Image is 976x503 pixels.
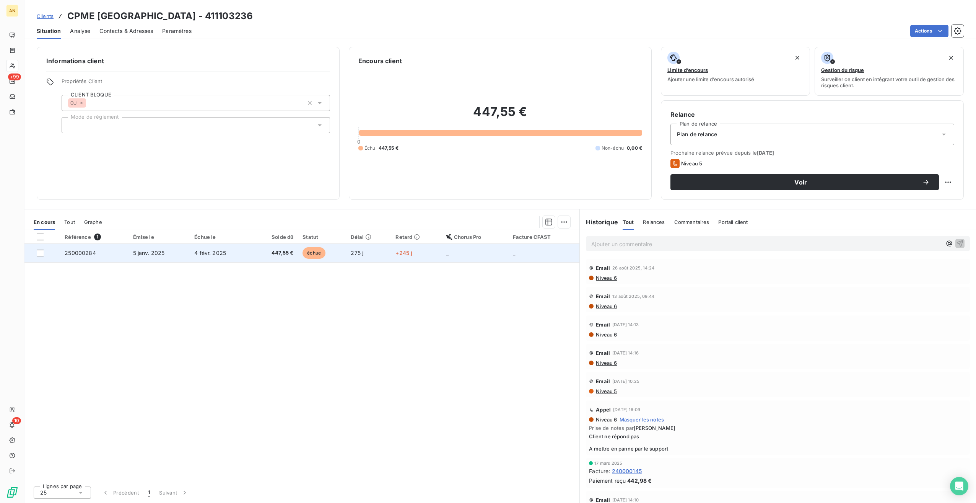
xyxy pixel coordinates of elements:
[634,425,675,431] span: [PERSON_NAME]
[643,219,665,225] span: Relances
[303,247,325,259] span: échue
[950,477,968,495] div: Open Intercom Messenger
[596,407,611,413] span: Appel
[194,250,226,256] span: 4 févr. 2025
[256,249,293,257] span: 447,55 €
[358,56,402,65] h6: Encours client
[596,265,610,271] span: Email
[595,388,617,394] span: Niveau 5
[364,145,376,152] span: Échu
[395,250,412,256] span: +245 j
[37,12,54,20] a: Clients
[12,417,21,424] span: 10
[757,150,774,156] span: [DATE]
[70,27,90,35] span: Analyse
[596,322,610,328] span: Email
[580,217,618,227] h6: Historique
[670,110,954,119] h6: Relance
[596,497,610,503] span: Email
[627,145,642,152] span: 0,00 €
[256,234,293,240] div: Solde dû
[821,76,957,88] span: Surveiller ce client en intégrant votre outil de gestion des risques client.
[613,407,640,412] span: [DATE] 16:09
[589,433,967,452] span: Client ne répond pas A mettre en panne par le support
[595,303,617,309] span: Niveau 6
[99,27,153,35] span: Contacts & Adresses
[595,275,617,281] span: Niveau 6
[670,174,939,190] button: Voir
[65,234,124,240] div: Référence
[65,250,96,256] span: 250000284
[6,486,18,498] img: Logo LeanPay
[612,294,654,299] span: 13 août 2025, 09:44
[395,234,437,240] div: Retard
[674,219,709,225] span: Commentaires
[513,250,515,256] span: _
[661,47,810,96] button: Limite d’encoursAjouter une limite d’encours autorisé
[37,13,54,19] span: Clients
[681,160,702,167] span: Niveau 5
[194,234,247,240] div: Échue le
[595,360,617,366] span: Niveau 6
[6,5,18,17] div: AN
[612,351,639,355] span: [DATE] 14:16
[596,293,610,299] span: Email
[602,145,624,152] span: Non-échu
[155,485,193,501] button: Suivant
[612,266,654,270] span: 26 août 2025, 14:24
[589,467,610,475] span: Facture :
[133,250,165,256] span: 5 janv. 2025
[667,67,708,73] span: Limite d’encours
[303,234,342,240] div: Statut
[670,150,954,156] span: Prochaine relance prévue depuis le
[910,25,948,37] button: Actions
[357,139,360,145] span: 0
[680,179,922,185] span: Voir
[351,234,386,240] div: Délai
[513,234,575,240] div: Facture CFAST
[623,219,634,225] span: Tout
[34,219,55,225] span: En cours
[133,234,185,240] div: Émise le
[46,56,330,65] h6: Informations client
[446,234,504,240] div: Chorus Pro
[97,485,143,501] button: Précédent
[143,485,155,501] button: 1
[620,416,664,423] span: Masquer les notes
[627,477,652,485] span: 442,98 €
[589,425,967,431] span: Prise de notes par
[94,234,101,240] span: 1
[821,67,864,73] span: Gestion du risque
[64,219,75,225] span: Tout
[594,461,622,465] span: 17 mars 2025
[37,27,61,35] span: Situation
[677,131,717,138] span: Plan de relance
[67,9,253,23] h3: CPME [GEOGRAPHIC_DATA] - 411103236
[446,250,449,256] span: _
[351,250,363,256] span: 275 j
[84,219,102,225] span: Graphe
[70,101,78,105] span: OUI
[589,477,626,485] span: Paiement reçu
[162,27,192,35] span: Paramètres
[612,322,639,327] span: [DATE] 14:13
[358,104,642,127] h2: 447,55 €
[612,498,639,502] span: [DATE] 14:10
[612,467,642,475] span: 240000145
[40,489,47,496] span: 25
[148,489,150,496] span: 1
[815,47,964,96] button: Gestion du risqueSurveiller ce client en intégrant votre outil de gestion des risques client.
[8,73,21,80] span: +99
[596,350,610,356] span: Email
[62,78,330,89] span: Propriétés Client
[379,145,399,152] span: 447,55 €
[612,379,639,384] span: [DATE] 10:25
[667,76,754,82] span: Ajouter une limite d’encours autorisé
[595,416,617,423] span: Niveau 6
[718,219,748,225] span: Portail client
[68,122,74,129] input: Ajouter une valeur
[596,378,610,384] span: Email
[86,100,92,106] input: Ajouter une valeur
[595,332,617,338] span: Niveau 6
